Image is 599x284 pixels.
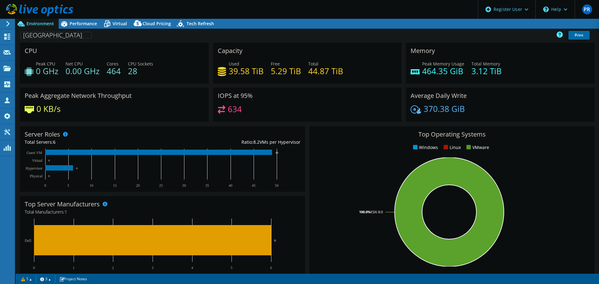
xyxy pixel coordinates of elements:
text: 1 [73,266,75,270]
span: Cloud Pricing [143,21,171,26]
span: Virtual [113,21,127,26]
text: 35 [205,183,209,188]
span: Cores [107,61,119,67]
h4: 44.87 TiB [308,68,343,75]
span: Performance [70,21,97,26]
text: 0 [33,266,35,270]
h4: 39.58 TiB [229,68,264,75]
h4: 464 [107,68,121,75]
text: 0 [48,159,50,162]
h4: 0.00 GHz [66,68,100,75]
text: Dell [25,238,31,243]
li: Windows [412,144,438,151]
text: 49 [275,151,279,154]
h3: Capacity [218,47,242,54]
span: Total Memory [471,61,500,67]
text: Physical [30,174,42,178]
svg: \n [543,7,549,12]
span: Peak CPU [36,61,55,67]
text: 0 [48,175,50,178]
h3: Average Daily Write [411,92,467,99]
text: 2 [112,266,114,270]
h3: Peak Aggregate Network Throughput [25,92,132,99]
span: Peak Memory Usage [422,61,464,67]
h3: Top Server Manufacturers [25,201,100,208]
text: Guest VM [27,151,42,155]
h1: [GEOGRAPHIC_DATA] [20,32,92,39]
li: Linux [442,144,461,151]
text: 25 [159,183,163,188]
a: Print [568,31,590,40]
h4: 3.12 TiB [471,68,502,75]
text: 10 [90,183,93,188]
span: Net CPU [66,61,83,67]
a: 1 [17,275,36,283]
span: 8.2 [253,139,260,145]
text: Hypervisor [26,166,42,171]
span: 6 [53,139,56,145]
h4: 634 [228,106,242,113]
span: Free [271,61,280,67]
h3: CPU [25,47,37,54]
h3: Top Operating Systems [314,131,590,138]
div: Ratio: VMs per Hypervisor [163,139,300,146]
text: 30 [182,183,186,188]
text: 4 [191,266,193,270]
text: 40 [229,183,232,188]
span: PR [582,4,592,14]
span: Environment [27,21,54,26]
span: Tech Refresh [187,21,214,26]
text: 20 [136,183,140,188]
span: 1 [65,209,67,215]
text: 15 [113,183,117,188]
tspan: ESXi 8.0 [371,209,383,214]
h4: 464.35 GiB [422,68,464,75]
span: Total [308,61,319,67]
a: Project Notes [55,275,91,283]
h4: 0 KB/s [37,105,61,112]
span: CPU Sockets [128,61,153,67]
div: Total Servers: [25,139,163,146]
text: 3 [152,266,153,270]
h4: 0 GHz [36,68,58,75]
text: 5 [231,266,232,270]
span: Used [229,61,239,67]
a: 3 [36,275,55,283]
h3: IOPS at 95% [218,92,253,99]
h4: Total Manufacturers: [25,209,300,215]
text: 45 [252,183,256,188]
h4: 28 [128,68,153,75]
text: 50 [275,183,279,188]
text: Virtual [32,158,43,163]
h4: 370.38 GiB [424,105,465,112]
text: 5 [67,183,69,188]
tspan: 100.0% [359,209,371,214]
h4: 5.29 TiB [271,68,301,75]
text: 0 [44,183,46,188]
li: VMware [465,144,489,151]
h3: Server Roles [25,131,60,138]
text: 6 [76,167,78,170]
text: 6 [274,238,276,242]
h3: Memory [411,47,435,54]
text: 6 [270,266,272,270]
